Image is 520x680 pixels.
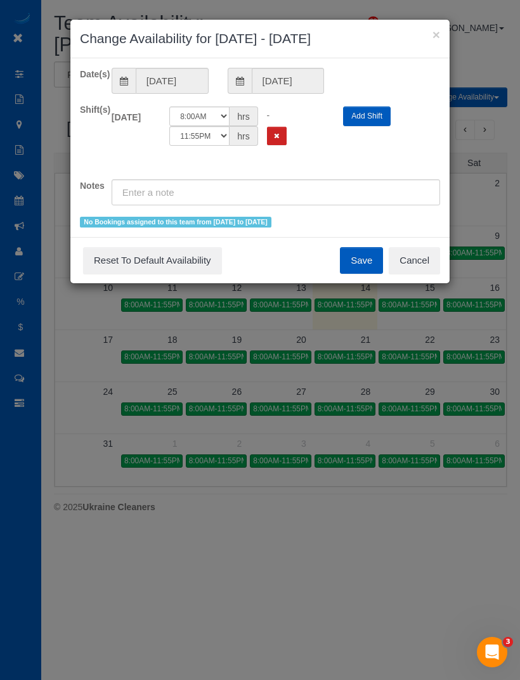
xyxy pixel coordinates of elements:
button: Add Shift [343,106,391,126]
span: - [267,110,270,120]
label: Notes [70,179,102,192]
iframe: Intercom live chat [477,637,507,667]
input: From [136,68,209,94]
h3: Change Availability for [DATE] - [DATE] [80,29,440,48]
sui-modal: Change Availability for 08/18/2025 - 08/18/2025 [70,20,450,283]
label: Shift(s) [70,103,102,116]
button: Reset To Default Availability [83,247,222,274]
button: Remove Shift [267,127,287,145]
button: Save [340,247,383,274]
span: No Bookings assigned to this team from [DATE] to [DATE] [80,217,271,228]
span: 3 [503,637,513,647]
button: × [432,28,440,41]
span: hrs [230,106,257,126]
input: To [252,68,325,94]
button: Cancel [389,247,440,274]
input: Enter a note [112,179,440,205]
span: hrs [230,126,257,146]
label: [DATE] [102,106,160,124]
label: Date(s) [70,68,102,80]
